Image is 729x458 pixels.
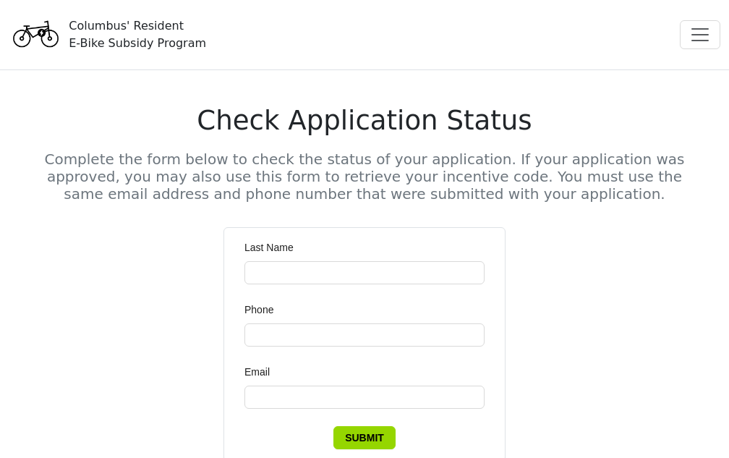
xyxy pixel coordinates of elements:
[244,386,485,409] input: Email
[680,20,720,49] button: Toggle navigation
[69,17,206,52] div: Columbus' Resident E-Bike Subsidy Program
[35,150,694,203] h5: Complete the form below to check the status of your application. If your application was approved...
[333,426,396,449] button: Submit
[244,239,304,255] label: Last Name
[35,105,694,137] h1: Check Application Status
[244,323,485,347] input: Phone
[9,9,63,60] img: Program logo
[244,302,283,318] label: Phone
[244,261,485,284] input: Last Name
[9,25,206,43] a: Columbus' ResidentE-Bike Subsidy Program
[345,430,384,446] span: Submit
[244,364,280,380] label: Email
